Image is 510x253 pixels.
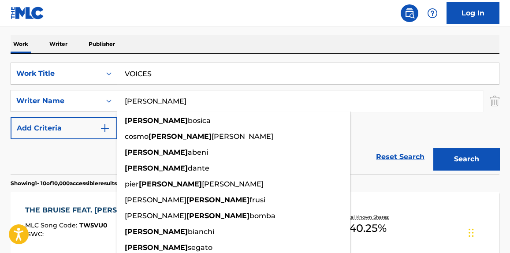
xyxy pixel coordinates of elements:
[125,227,188,236] strong: [PERSON_NAME]
[125,164,188,172] strong: [PERSON_NAME]
[490,90,499,112] img: Delete Criterion
[188,164,209,172] span: dante
[11,35,31,53] p: Work
[249,196,265,204] span: frusi
[11,117,117,139] button: Add Criteria
[186,212,249,220] strong: [PERSON_NAME]
[25,221,79,229] span: MLC Song Code :
[149,132,212,141] strong: [PERSON_NAME]
[125,212,186,220] span: [PERSON_NAME]
[11,63,499,175] form: Search Form
[79,221,108,229] span: TW5VU0
[86,35,118,53] p: Publisher
[139,180,202,188] strong: [PERSON_NAME]
[125,148,188,156] strong: [PERSON_NAME]
[372,147,429,167] a: Reset Search
[16,96,96,106] div: Writer Name
[344,214,391,220] p: Total Known Shares:
[427,8,438,19] img: help
[16,68,96,79] div: Work Title
[25,205,162,216] div: THE BRUISE FEAT. [PERSON_NAME]
[188,148,208,156] span: abeni
[404,8,415,19] img: search
[125,243,188,252] strong: [PERSON_NAME]
[47,35,70,53] p: Writer
[186,196,249,204] strong: [PERSON_NAME]
[188,227,214,236] span: bianchi
[249,212,275,220] span: bomba
[447,2,499,24] a: Log In
[188,243,212,252] span: segato
[188,116,211,125] span: bosica
[469,220,474,246] div: Drag
[25,230,46,238] span: ISWC :
[11,179,160,187] p: Showing 1 - 10 of 10,000 accessible results (Total 3,231,889 )
[466,211,510,253] iframe: Chat Widget
[401,4,418,22] a: Public Search
[424,4,441,22] div: Help
[349,220,387,236] span: 40.25 %
[202,180,264,188] span: [PERSON_NAME]
[433,148,499,170] button: Search
[125,132,149,141] span: cosmo
[11,7,45,19] img: MLC Logo
[125,116,188,125] strong: [PERSON_NAME]
[100,123,110,134] img: 9d2ae6d4665cec9f34b9.svg
[212,132,273,141] span: [PERSON_NAME]
[125,196,186,204] span: [PERSON_NAME]
[125,180,139,188] span: pier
